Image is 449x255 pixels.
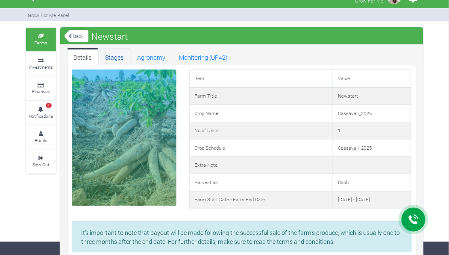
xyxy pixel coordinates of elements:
td: Value [333,70,411,87]
small: Sign Out [32,162,49,168]
a: 4 Notifications [26,101,56,125]
small: Profile [35,137,47,143]
a: Stages [99,48,131,65]
a: Details [67,48,99,65]
td: Farm Title [189,87,333,105]
td: Crop Name [189,105,333,122]
a: Back [65,29,88,43]
a: Farms [26,28,56,51]
span: Newstart [90,28,130,45]
small: Farms [35,40,47,46]
p: It's important to note that payout will be made following the successful sale of the farm's produ... [81,228,402,246]
small: Finances [32,88,50,94]
td: No of Units [189,122,333,139]
a: Monitoring (UP42) [173,48,235,65]
a: Agronomy [131,48,173,65]
a: Sign Out [26,150,56,173]
small: Notifications [29,113,53,119]
td: Harvest as [189,174,333,191]
td: Farm Start Date - Farm End Date [189,191,333,209]
td: 1 [333,122,411,139]
td: Cassava I_2025 [333,139,411,157]
td: Newstart [333,87,411,105]
td: Cassava I_2025 [333,105,411,122]
a: Investments [26,52,56,75]
small: Investments [29,64,53,70]
td: Crop Schedule [189,139,333,157]
td: Extra Note [189,156,333,174]
td: [DATE] - [DATE] [333,191,411,209]
small: Grow For Me Panel [28,12,70,18]
a: Profile [26,125,56,149]
td: Cash [333,174,411,191]
a: Finances [26,77,56,100]
span: 4 [46,103,52,108]
td: Item [189,70,333,87]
